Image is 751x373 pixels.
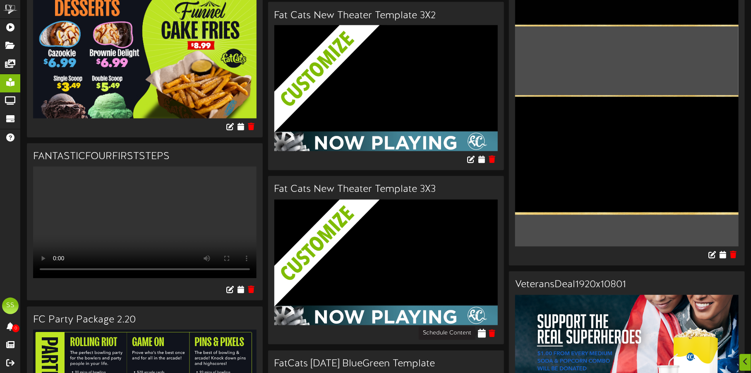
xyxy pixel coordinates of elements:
[12,325,19,332] span: 0
[274,25,510,182] img: customize_overlay-33eb2c126fd3cb1579feece5bc878b72.png
[33,315,257,326] h3: FC Party Package 2.20
[274,184,498,195] h3: Fat Cats New Theater Template 3X3
[33,167,257,279] video: Your browser does not support HTML5 video.
[274,359,498,370] h3: FatCats [DATE] BlueGreen Template
[515,280,739,291] h3: VeteransDeal1920x10801
[2,298,19,314] div: SS
[274,10,498,21] h3: Fat Cats New Theater Template 3X2
[33,152,257,162] h3: FANTASTICFOURFIRSTSTEPS
[274,200,510,356] img: customize_overlay-33eb2c126fd3cb1579feece5bc878b72.png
